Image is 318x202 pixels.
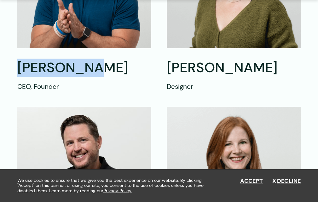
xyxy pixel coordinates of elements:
[17,59,152,77] h2: [PERSON_NAME]
[103,188,132,193] a: Privacy Policy.
[17,82,152,91] p: CEO, Founder
[240,178,263,185] button: Accept
[272,178,301,185] button: Decline
[167,59,301,77] h2: [PERSON_NAME]
[17,178,210,193] span: We use cookies to ensure that we give you the best experience on our website. By clicking "Accept...
[167,82,301,91] p: Designer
